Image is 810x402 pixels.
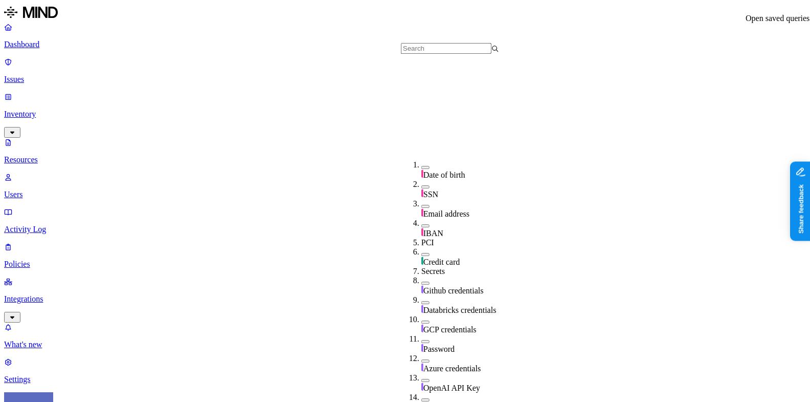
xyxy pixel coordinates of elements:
[423,306,497,314] span: Databricks credentials
[4,294,806,304] p: Integrations
[746,14,809,23] div: Open saved queries
[4,340,806,349] p: What's new
[423,229,443,238] span: IBAN
[4,4,806,23] a: MIND
[4,138,806,164] a: Resources
[421,285,423,293] img: secret-line.svg
[421,257,423,265] img: pci-line.svg
[421,363,423,371] img: secret-line.svg
[4,57,806,84] a: Issues
[423,171,465,179] span: Date of birth
[423,286,484,295] span: Github credentials
[4,40,806,49] p: Dashboard
[4,242,806,269] a: Policies
[4,277,806,321] a: Integrations
[423,190,438,199] span: SSN
[4,155,806,164] p: Resources
[423,325,477,334] span: GCP credentials
[4,173,806,199] a: Users
[421,170,423,178] img: pii-line.svg
[4,23,806,49] a: Dashboard
[421,228,423,236] img: pii-line.svg
[421,238,520,247] div: PCI
[423,384,480,392] span: OpenAI API Key
[4,225,806,234] p: Activity Log
[4,260,806,269] p: Policies
[421,208,423,217] img: pii-line.svg
[423,364,481,373] span: Azure credentials
[4,375,806,384] p: Settings
[4,207,806,234] a: Activity Log
[401,43,491,54] input: Search
[4,190,806,199] p: Users
[4,4,58,20] img: MIND
[421,324,423,332] img: secret-line.svg
[4,110,806,119] p: Inventory
[4,323,806,349] a: What's new
[421,267,520,276] div: Secrets
[421,383,423,391] img: secret-line.svg
[423,345,455,353] span: Password
[421,189,423,197] img: pii-line.svg
[4,75,806,84] p: Issues
[421,344,423,352] img: secret-line.svg
[4,357,806,384] a: Settings
[4,92,806,136] a: Inventory
[421,305,423,313] img: secret-line.svg
[423,209,469,218] span: Email address
[423,258,460,266] span: Credit card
